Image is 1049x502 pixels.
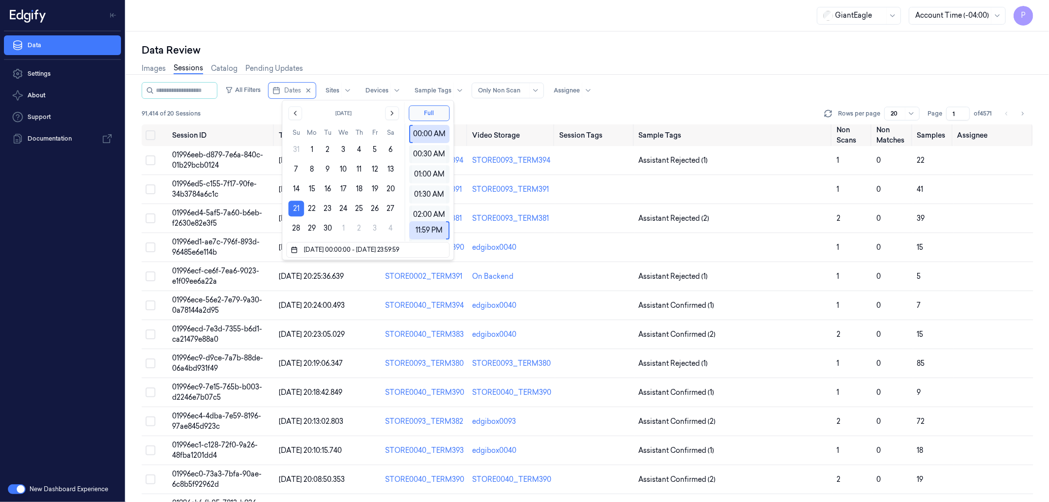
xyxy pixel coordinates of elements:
[472,445,516,456] div: edgibox0040
[172,470,262,489] span: 01996ec0-73a3-7bfa-90ae-6c8b5f92962d
[302,244,441,256] input: Dates
[142,109,201,118] span: 91,414 of 20 Sessions
[472,213,549,224] div: STORE0093_TERM381
[413,185,447,204] div: 01:30 AM
[383,128,398,138] th: Saturday
[928,109,942,118] span: Page
[146,300,155,310] button: Select row
[876,243,881,252] span: 0
[304,128,320,138] th: Monday
[146,184,155,194] button: Select row
[472,271,513,282] div: On Backend
[320,128,335,138] th: Tuesday
[320,181,335,197] button: Tuesday, September 16th, 2025
[367,161,383,177] button: Friday, September 12th, 2025
[639,213,710,224] span: Assistant Rejected (2)
[555,124,635,146] th: Session Tags
[4,129,121,148] a: Documentation
[383,142,398,157] button: Saturday, September 6th, 2025
[385,106,399,120] button: Go to the Next Month
[308,106,379,120] button: [DATE]
[917,475,924,484] span: 19
[279,301,345,310] span: [DATE] 20:24:00.493
[172,150,263,170] span: 01996eeb-d879-7e6a-840c-01b29bcb0124
[279,359,343,368] span: [DATE] 20:19:06.347
[383,220,398,236] button: Saturday, October 4th, 2025
[351,220,367,236] button: Thursday, October 2nd, 2025
[172,208,262,228] span: 01996ed4-5af5-7a60-b6eb-f2630e82e3f5
[279,156,342,165] span: [DATE] 20:56:14.288
[172,354,263,373] span: 01996ec9-d9ce-7a7b-88de-06a4bd931f49
[279,243,344,252] span: [DATE] 20:27:39.525
[472,358,551,369] div: STORE0093_TERM380
[876,417,881,426] span: 0
[413,125,446,143] div: 00:00 AM
[320,220,335,236] button: Tuesday, September 30th, 2025
[146,416,155,426] button: Select row
[146,130,155,140] button: Select all
[211,63,238,74] a: Catalog
[472,416,516,427] div: edgibox0093
[288,181,304,197] button: Sunday, September 14th, 2025
[413,206,447,224] div: 02:00 AM
[917,330,924,339] span: 15
[367,128,383,138] th: Friday
[335,161,351,177] button: Wednesday, September 10th, 2025
[837,301,839,310] span: 1
[917,388,921,397] span: 9
[385,445,464,456] div: STORE0040_TERM393
[351,128,367,138] th: Thursday
[279,214,344,223] span: [DATE] 20:30:34.787
[876,185,881,194] span: 0
[876,388,881,397] span: 0
[385,271,464,282] div: STORE0002_TERM391
[172,412,261,431] span: 01996ec4-4dba-7e59-8196-97ae845d923c
[351,161,367,177] button: Thursday, September 11th, 2025
[876,330,881,339] span: 0
[639,387,715,398] span: Assistant Confirmed (1)
[304,201,320,216] button: Monday, September 22nd, 2025
[917,301,921,310] span: 7
[837,475,840,484] span: 2
[279,272,344,281] span: [DATE] 20:25:36.639
[837,417,840,426] span: 2
[876,156,881,165] span: 0
[1016,107,1029,120] button: Go to next page
[146,329,155,339] button: Select row
[146,474,155,484] button: Select row
[335,220,351,236] button: Wednesday, October 1st, 2025
[335,201,351,216] button: Wednesday, September 24th, 2025
[4,107,121,127] a: Support
[279,185,345,194] span: [DATE] 20:32:06.530
[142,63,166,74] a: Images
[335,181,351,197] button: Wednesday, September 17th, 2025
[468,124,555,146] th: Video Storage
[917,214,925,223] span: 39
[304,181,320,197] button: Monday, September 15th, 2025
[304,220,320,236] button: Monday, September 29th, 2025
[837,359,839,368] span: 1
[639,474,716,485] span: Assistant Confirmed (2)
[367,201,383,216] button: Friday, September 26th, 2025
[413,221,446,239] div: 11:59 PM
[367,142,383,157] button: Friday, September 5th, 2025
[4,64,121,84] a: Settings
[876,359,881,368] span: 0
[635,124,833,146] th: Sample Tags
[472,474,551,485] div: STORE0040_TERM390
[172,325,262,344] span: 01996ecd-7e3d-7355-b6d1-ca21479e88a0
[288,220,304,236] button: Sunday, September 28th, 2025
[837,330,840,339] span: 2
[279,330,345,339] span: [DATE] 20:23:05.029
[1000,107,1029,120] nav: pagination
[320,142,335,157] button: Tuesday, September 2nd, 2025
[279,388,342,397] span: [DATE] 20:18:42.849
[172,295,262,315] span: 01996ece-56e2-7e79-9a30-0a78144a2d95
[1014,6,1033,26] button: P
[288,128,398,236] table: September 2025
[245,63,303,74] a: Pending Updates
[837,243,839,252] span: 1
[917,272,921,281] span: 5
[639,358,708,369] span: Assistant Rejected (1)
